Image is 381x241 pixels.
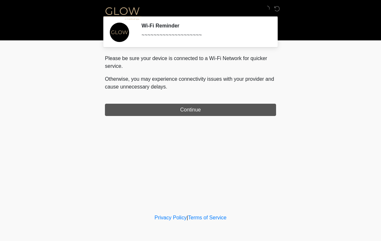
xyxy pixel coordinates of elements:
[155,215,187,220] a: Privacy Policy
[98,5,146,21] img: Glow Medical Spa Logo
[105,104,276,116] button: Continue
[105,55,276,70] p: Please be sure your device is connected to a Wi-Fi Network for quicker service.
[166,84,167,89] span: .
[188,215,226,220] a: Terms of Service
[141,31,266,39] div: ~~~~~~~~~~~~~~~~~~~~
[187,215,188,220] a: |
[105,75,276,91] p: Otherwise, you may experience connectivity issues with your provider and cause unnecessary delays
[110,23,129,42] img: Agent Avatar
